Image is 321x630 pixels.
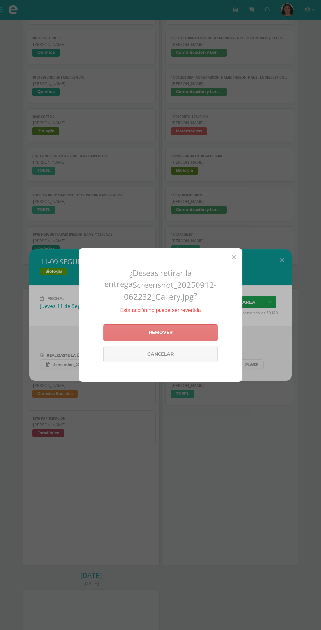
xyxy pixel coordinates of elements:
[120,307,201,313] span: Esta acción no puede ser revertida
[103,324,218,341] a: Remover
[232,253,236,261] span: Close (Esc)
[86,268,235,302] h2: ¿Deseas retirar la entrega ?
[103,346,218,362] a: Cancelar
[124,279,217,302] span: Screenshot_20250912-062232_Gallery.jpg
